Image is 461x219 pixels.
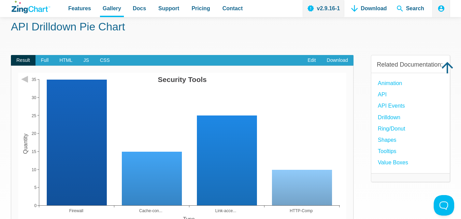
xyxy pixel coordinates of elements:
[158,4,179,13] span: Support
[68,4,91,13] span: Features
[378,101,405,110] a: API Events
[378,124,405,133] a: Ring/Donut
[378,135,396,145] a: Shapes
[11,20,450,35] h1: API Drilldown Pie Chart
[377,61,444,69] h3: Related Documentation:
[103,4,121,13] span: Gallery
[302,55,321,66] a: Edit
[222,4,243,13] span: Contact
[133,4,146,13] span: Docs
[191,4,210,13] span: Pricing
[378,147,396,156] a: Tooltips
[11,55,35,66] span: Result
[378,113,400,122] a: Drilldown
[434,195,454,216] iframe: Toggle Customer Support
[378,90,387,99] a: API
[378,79,402,88] a: Animation
[78,55,94,66] span: JS
[35,55,54,66] span: Full
[321,55,354,66] a: Download
[378,158,408,167] a: Value Boxes
[95,55,115,66] span: CSS
[12,1,50,13] a: ZingChart Logo. Click to return to the homepage
[54,55,78,66] span: HTML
